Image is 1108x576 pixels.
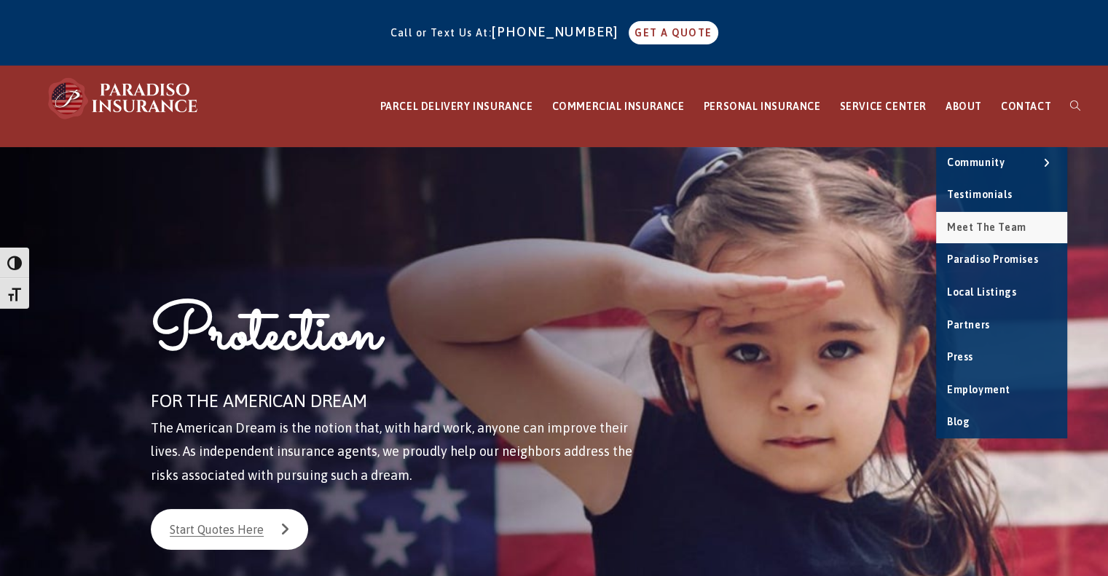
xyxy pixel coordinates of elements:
a: Meet the Team [936,212,1067,244]
a: CONTACT [991,66,1061,147]
a: COMMERCIAL INSURANCE [543,66,694,147]
span: Community [947,157,1005,168]
a: ABOUT [936,66,991,147]
a: Testimonials [936,179,1067,211]
span: PERSONAL INSURANCE [704,100,821,112]
span: Blog [947,416,970,427]
a: Start Quotes Here [151,509,308,550]
span: Paradiso Promises [947,253,1038,265]
h1: Protection [151,293,640,385]
span: ABOUT [946,100,982,112]
a: Paradiso Promises [936,244,1067,276]
span: Testimonials [947,189,1012,200]
span: The American Dream is the notion that, with hard work, anyone can improve their lives. As indepen... [151,420,632,483]
span: Meet the Team [947,221,1026,233]
a: PERSONAL INSURANCE [694,66,830,147]
a: Partners [936,309,1067,342]
img: Paradiso Insurance [44,76,204,120]
a: Blog [936,406,1067,438]
span: FOR THE AMERICAN DREAM [151,391,367,411]
a: Local Listings [936,277,1067,309]
span: CONTACT [1001,100,1051,112]
span: COMMERCIAL INSURANCE [552,100,685,112]
span: Press [947,351,973,363]
a: PARCEL DELIVERY INSURANCE [371,66,543,147]
a: Community [936,147,1067,179]
a: Press [936,342,1067,374]
a: SERVICE CENTER [830,66,935,147]
span: SERVICE CENTER [839,100,926,112]
span: Employment [947,384,1010,395]
a: GET A QUOTE [629,21,718,44]
span: Local Listings [947,286,1016,298]
a: [PHONE_NUMBER] [492,24,626,39]
span: PARCEL DELIVERY INSURANCE [380,100,533,112]
span: Call or Text Us At: [390,27,492,39]
span: Partners [947,319,990,331]
a: Employment [936,374,1067,406]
